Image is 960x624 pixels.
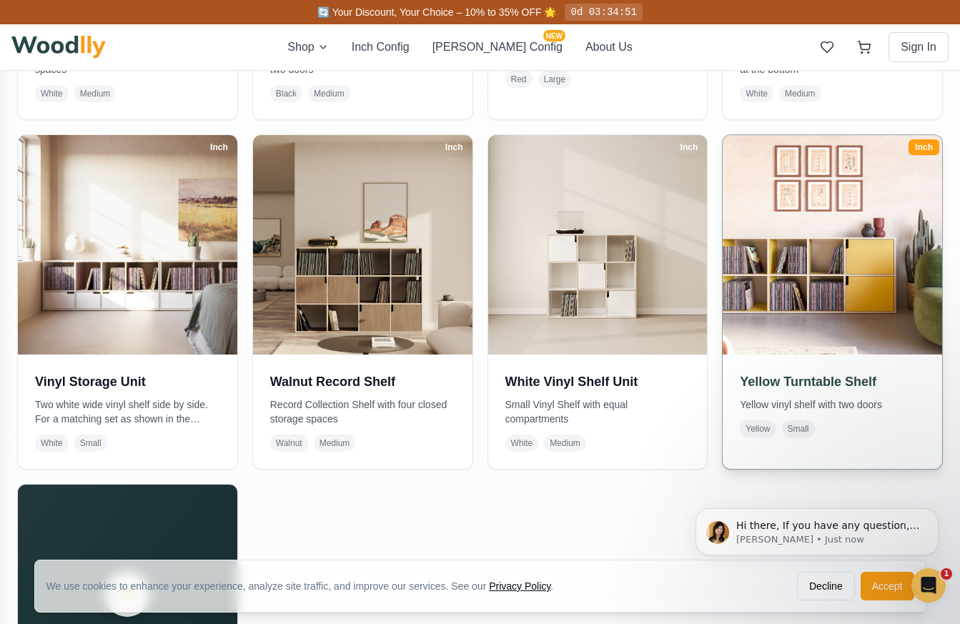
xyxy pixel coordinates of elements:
div: Inch [909,139,939,155]
img: Vinyl Storage Unit [18,135,237,355]
a: Privacy Policy [489,580,550,592]
span: Small [782,420,815,437]
span: 1 [941,568,952,580]
img: Yellow Turntable Shelf [718,130,948,360]
button: Inch Config [352,39,410,56]
span: Red [505,71,533,88]
span: NEW [543,30,565,41]
span: Medium [314,435,356,452]
div: We use cookies to enhance your experience, analyze site traffic, and improve our services. See our . [46,579,565,593]
span: Medium [544,435,586,452]
span: White [505,435,539,452]
div: 0d 03:34:51 [565,4,642,21]
span: Large [538,71,572,88]
h3: White Vinyl Shelf Unit [505,372,691,392]
div: Inch [674,139,705,155]
p: Small Vinyl Shelf with equal compartments [505,397,691,426]
span: White [35,85,69,102]
h3: Vinyl Storage Unit [35,372,220,392]
span: Yellow [740,420,776,437]
img: Walnut Record Shelf [253,135,472,355]
h3: Yellow Turntable Shelf [740,372,925,392]
img: Woodlly [11,36,106,59]
button: About Us [585,39,633,56]
button: [PERSON_NAME] ConfigNEW [432,39,563,56]
div: Inch [204,139,234,155]
div: Inch [439,139,470,155]
span: White [35,435,69,452]
img: White Vinyl Shelf Unit [488,135,708,355]
h3: Walnut Record Shelf [270,372,455,392]
button: Decline [797,572,855,600]
button: Accept [861,572,914,600]
span: Walnut [270,435,308,452]
span: White [740,85,773,102]
span: Medium [308,85,350,102]
p: Yellow vinyl shelf with two doors [740,397,925,412]
span: Small [74,435,107,452]
p: Record Collection Shelf with four closed storage spaces [270,397,455,426]
span: Medium [779,85,821,102]
span: Medium [74,85,117,102]
p: Two white wide vinyl shelf side by side. For a matching set as shown in the picture, purchase two... [35,397,220,426]
button: Shop [287,39,328,56]
button: Sign In [889,32,949,62]
span: Black [270,85,302,102]
iframe: Intercom live chat [911,568,946,603]
iframe: Intercom notifications message [674,478,960,585]
span: 🔄 Your Discount, Your Choice – 10% to 35% OFF 🌟 [317,6,556,18]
